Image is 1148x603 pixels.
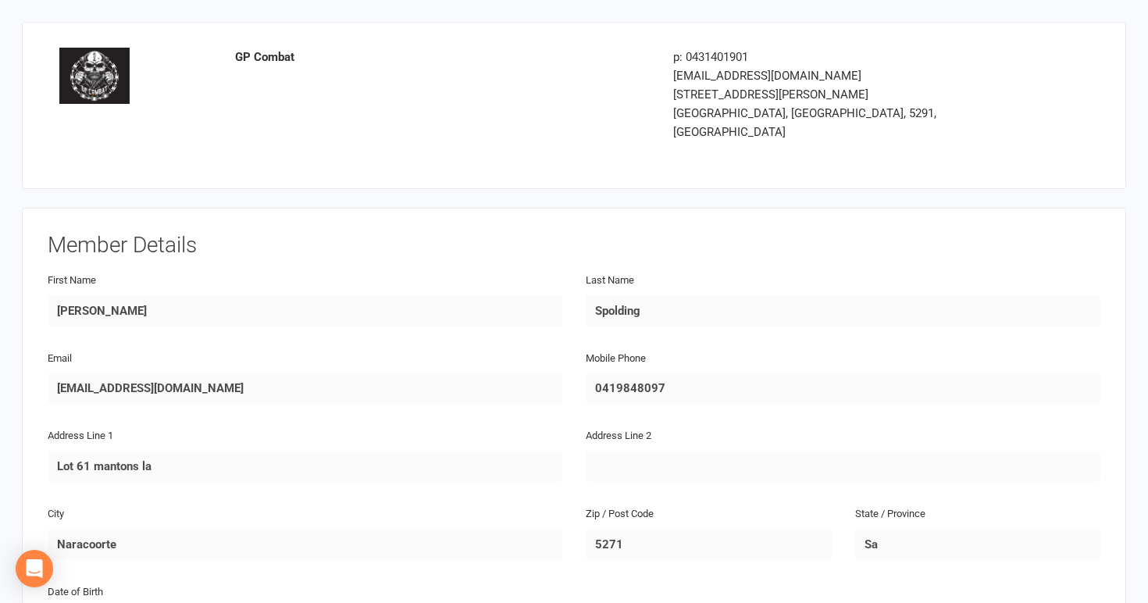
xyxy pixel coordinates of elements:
label: Date of Birth [48,584,103,601]
img: fd67ae97-2976-49f0-bac8-94ae0f8ed352.JPG [59,48,130,104]
strong: GP Combat [235,50,294,64]
label: Address Line 2 [586,428,651,444]
label: State / Province [855,506,925,523]
label: Last Name [586,273,634,289]
label: First Name [48,273,96,289]
label: Address Line 1 [48,428,113,444]
div: [STREET_ADDRESS][PERSON_NAME] [673,85,1000,104]
label: Zip / Post Code [586,506,654,523]
div: [EMAIL_ADDRESS][DOMAIN_NAME] [673,66,1000,85]
label: Mobile Phone [586,351,646,367]
label: City [48,506,64,523]
label: Email [48,351,72,367]
div: p: 0431401901 [673,48,1000,66]
div: [GEOGRAPHIC_DATA], [GEOGRAPHIC_DATA], 5291, [GEOGRAPHIC_DATA] [673,104,1000,141]
h3: Member Details [48,234,1100,258]
div: Open Intercom Messenger [16,550,53,587]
